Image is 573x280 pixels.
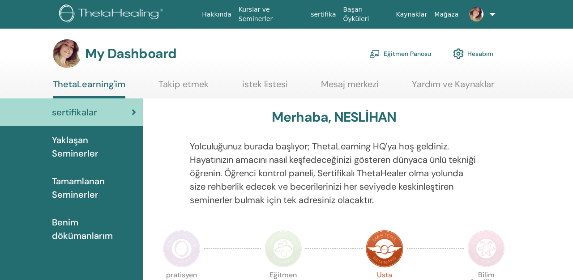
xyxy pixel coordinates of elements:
a: ThetaLearning'im [53,79,125,98]
img: cog.svg [453,46,464,61]
a: Başarı Öyküleri [340,1,393,27]
span: Tamamlanan Seminerler [52,174,136,201]
img: Practitioner [163,230,201,267]
a: Yardım ve Kaynaklar [412,79,494,96]
a: Hakkında [198,6,235,23]
a: Mağaza [431,6,462,23]
a: sertifika [307,6,339,23]
a: Hesabım [453,44,493,64]
img: default.jpg [53,39,81,68]
a: Kurslar ve Seminerler [235,1,307,27]
a: Mesaj merkezi [321,79,379,96]
span: Benim dökümanlarım [52,216,136,242]
img: default.jpg [469,7,483,21]
img: Certificate of Science [467,230,505,267]
img: Master [366,230,403,267]
a: Takip etmek [158,79,209,96]
img: Instructor [265,230,302,267]
a: Kaynaklar [393,6,431,23]
p: Yolculuğunuz burada başlıyor; ThetaLearning HQ'ya hoş geldiniz. Hayatınızın amacını nasıl keşfede... [190,140,479,207]
span: sertifikalar [52,106,97,119]
img: chalkboard-teacher.svg [369,50,380,58]
h3: Merhaba, NESLİHAN [272,109,396,125]
span: Yaklaşan Seminerler [52,133,136,160]
a: istek listesi [242,79,288,96]
h3: My Dashboard [85,46,176,62]
a: Eğitmen Panosu [369,44,431,64]
img: logo.png [59,4,166,25]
